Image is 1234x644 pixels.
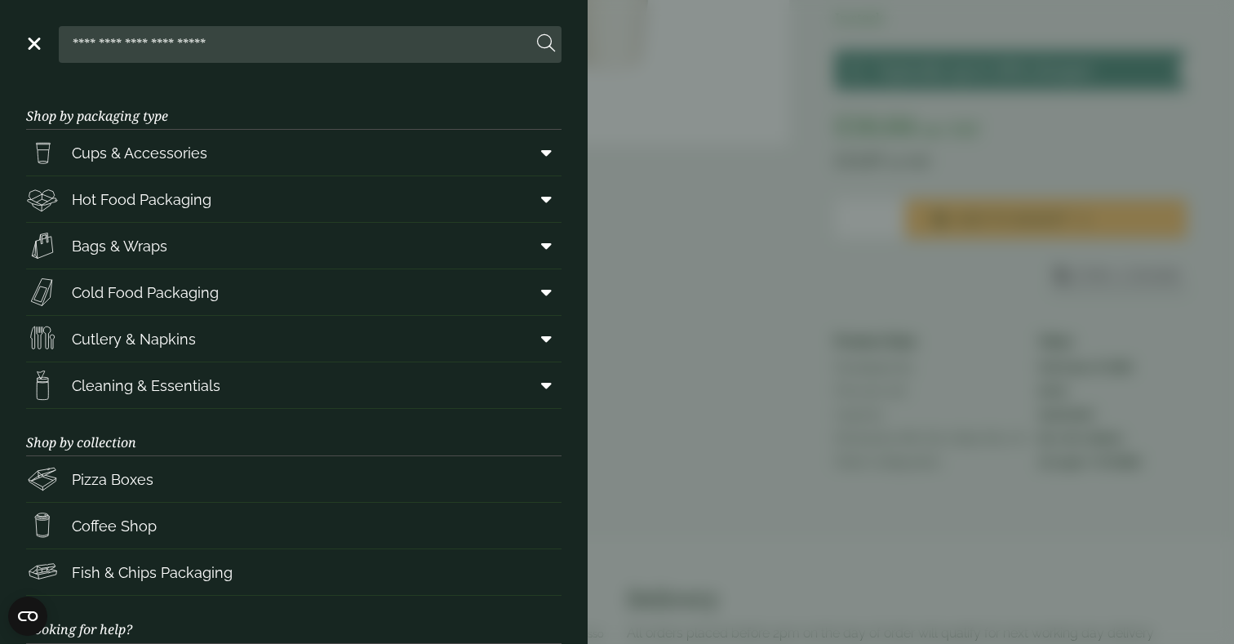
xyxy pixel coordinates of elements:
[72,189,211,211] span: Hot Food Packaging
[72,469,153,491] span: Pizza Boxes
[72,328,196,350] span: Cutlery & Napkins
[26,556,59,588] img: FishNchip_box.svg
[72,142,207,164] span: Cups & Accessories
[26,136,59,169] img: PintNhalf_cup.svg
[26,183,59,215] img: Deli_box.svg
[26,316,562,362] a: Cutlery & Napkins
[26,456,562,502] a: Pizza Boxes
[26,369,59,402] img: open-wipe.svg
[26,322,59,355] img: Cutlery.svg
[26,549,562,595] a: Fish & Chips Packaging
[26,463,59,495] img: Pizza_boxes.svg
[72,562,233,584] span: Fish & Chips Packaging
[26,596,562,643] h3: Looking for help?
[72,375,220,397] span: Cleaning & Essentials
[26,223,562,269] a: Bags & Wraps
[26,130,562,175] a: Cups & Accessories
[26,82,562,130] h3: Shop by packaging type
[8,597,47,636] button: Open CMP widget
[72,235,167,257] span: Bags & Wraps
[72,282,219,304] span: Cold Food Packaging
[26,176,562,222] a: Hot Food Packaging
[26,509,59,542] img: HotDrink_paperCup.svg
[26,276,59,309] img: Sandwich_box.svg
[26,229,59,262] img: Paper_carriers.svg
[26,362,562,408] a: Cleaning & Essentials
[72,515,157,537] span: Coffee Shop
[26,503,562,549] a: Coffee Shop
[26,269,562,315] a: Cold Food Packaging
[26,409,562,456] h3: Shop by collection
